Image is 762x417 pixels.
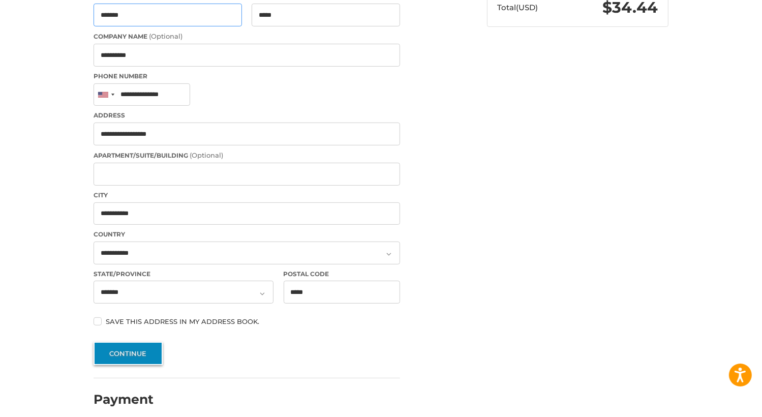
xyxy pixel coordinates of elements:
label: Save this address in my address book. [94,317,400,325]
label: Phone Number [94,72,400,81]
label: State/Province [94,270,273,279]
small: (Optional) [190,151,223,159]
small: (Optional) [149,32,182,40]
label: Country [94,230,400,239]
h2: Payment [94,392,154,407]
div: United States: +1 [94,84,117,106]
span: Total (USD) [498,3,538,12]
label: Address [94,111,400,120]
label: City [94,191,400,200]
label: Postal Code [284,270,401,279]
label: Apartment/Suite/Building [94,151,400,161]
label: Company Name [94,32,400,42]
button: Continue [94,342,163,365]
iframe: Google Customer Reviews [678,390,762,417]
